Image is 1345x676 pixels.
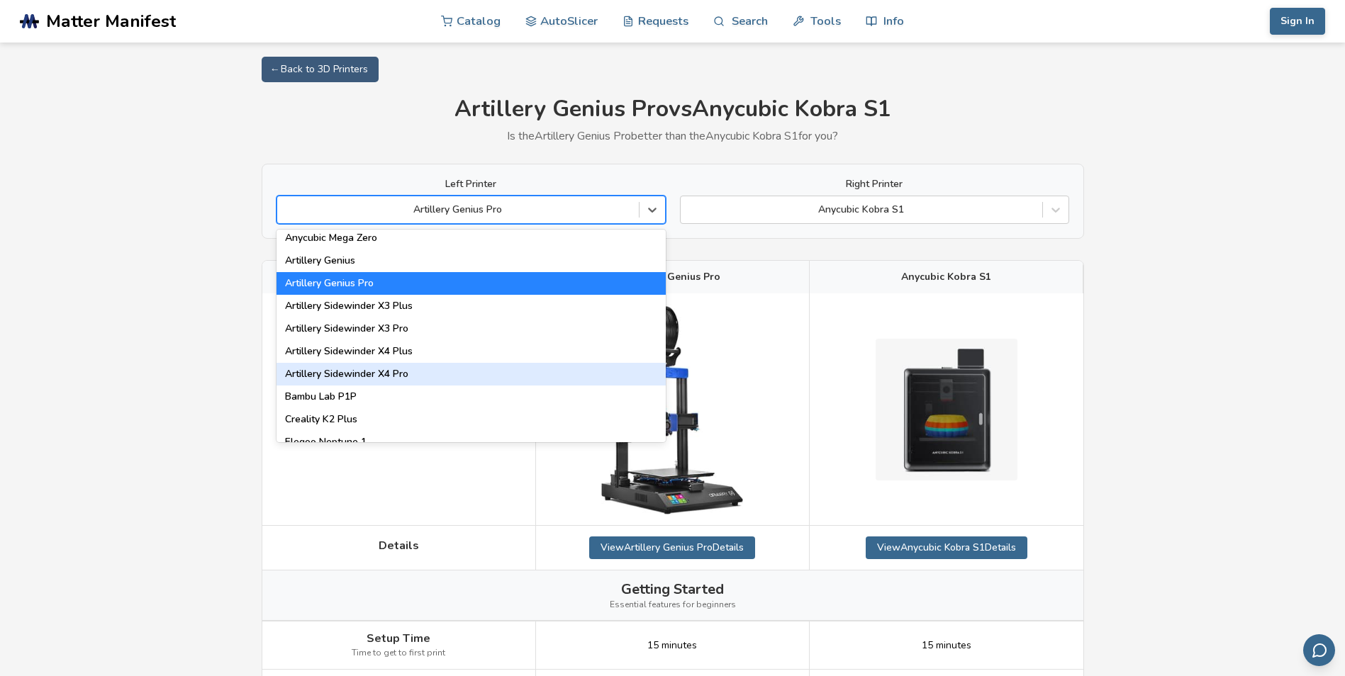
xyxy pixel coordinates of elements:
div: Artillery Genius [277,249,666,272]
div: Creality K2 Plus [277,408,666,431]
span: 15 minutes [922,640,971,651]
span: 15 minutes [647,640,697,651]
div: Artillery Genius Pro [277,272,666,295]
a: ViewAnycubic Kobra S1Details [866,536,1027,559]
span: Time to get to first print [352,648,445,658]
a: ← Back to 3D Printers [262,57,379,82]
div: Elegoo Neptune 1 [277,431,666,454]
input: Artillery Genius ProEnder 5 PlusPrusa I3 MK3Prusa I3 MK3SPrusa MK4Elegoo CentauriSovol SV04Ender ... [284,204,287,215]
img: Artillery Genius Pro [601,304,743,514]
div: Bambu Lab P1P [277,385,666,408]
span: Getting Started [621,581,724,597]
span: Matter Manifest [46,11,176,31]
img: Anycubic Kobra S1 [876,339,1017,480]
a: ViewArtillery Genius ProDetails [589,536,755,559]
div: Artillery Sidewinder X3 Pro [277,317,666,340]
span: Anycubic Kobra S1 [901,271,991,283]
span: Details [379,539,419,552]
span: Essential features for beginners [610,600,736,610]
div: Artillery Sidewinder X4 Pro [277,363,666,385]
div: Artillery Sidewinder X4 Plus [277,340,666,363]
h1: Artillery Genius Pro vs Anycubic Kobra S1 [262,96,1084,123]
div: Artillery Sidewinder X3 Plus [277,295,666,317]
input: Anycubic Kobra S1 [688,204,691,215]
span: Setup Time [367,632,430,645]
span: Artillery Genius Pro [625,271,720,283]
button: Sign In [1270,8,1325,35]
label: Right Printer [680,179,1069,190]
div: Anycubic Mega Zero [277,227,666,249]
p: Is the Artillery Genius Pro better than the Anycubic Kobra S1 for you? [262,130,1084,142]
label: Left Printer [277,179,666,190]
button: Send feedback via email [1303,634,1335,666]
